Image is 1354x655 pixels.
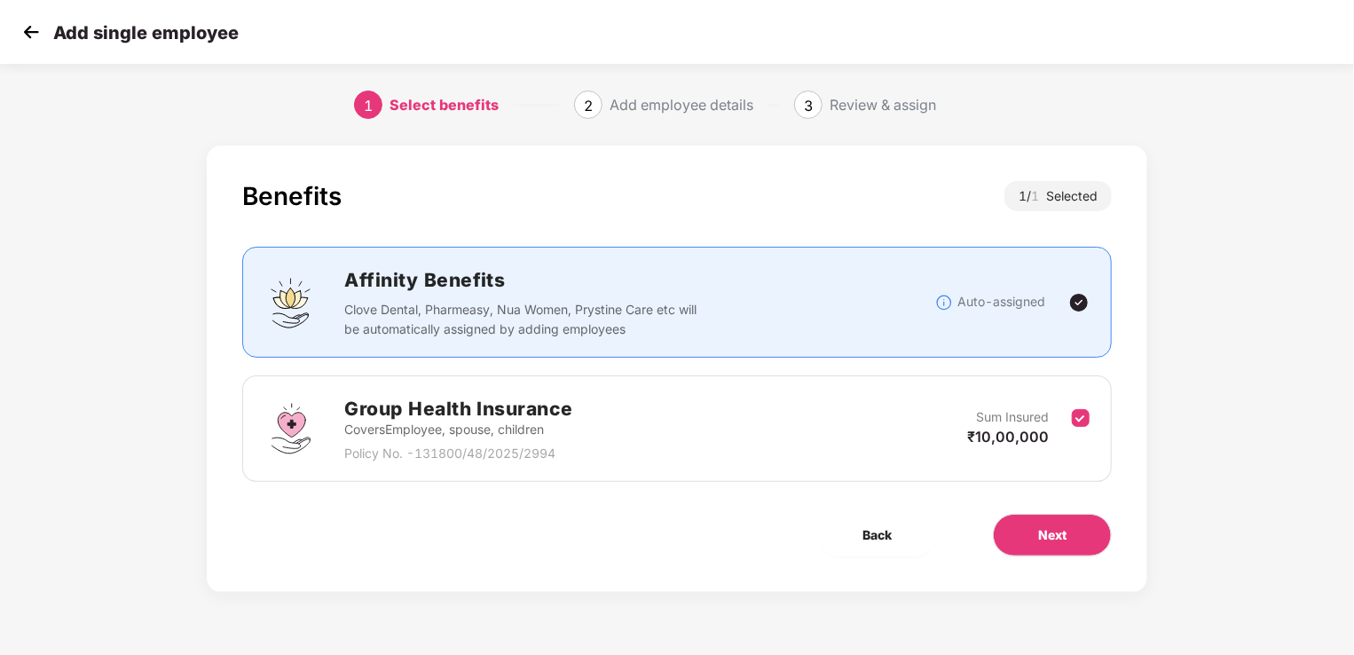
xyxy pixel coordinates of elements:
[242,181,342,211] div: Benefits
[818,514,936,556] button: Back
[976,407,1049,427] p: Sum Insured
[364,97,373,114] span: 1
[18,19,44,45] img: svg+xml;base64,PHN2ZyB4bWxucz0iaHR0cDovL3d3dy53My5vcmcvMjAwMC9zdmciIHdpZHRoPSIzMCIgaGVpZ2h0PSIzMC...
[390,91,499,119] div: Select benefits
[862,525,892,545] span: Back
[1031,188,1046,203] span: 1
[957,292,1045,312] p: Auto-assigned
[1068,292,1090,313] img: svg+xml;base64,PHN2ZyBpZD0iVGljay0yNHgyNCIgeG1sbnM9Imh0dHA6Ly93d3cudzMub3JnLzIwMDAvc3ZnIiB3aWR0aD...
[1004,181,1112,211] div: 1 / Selected
[344,265,935,295] h2: Affinity Benefits
[1038,525,1067,545] span: Next
[344,420,573,439] p: Covers Employee, spouse, children
[935,294,953,312] img: svg+xml;base64,PHN2ZyBpZD0iSW5mb18tXzMyeDMyIiBkYXRhLW5hbWU9IkluZm8gLSAzMngzMiIgeG1sbnM9Imh0dHA6Ly...
[830,91,936,119] div: Review & assign
[967,428,1049,446] span: ₹10,00,000
[344,444,573,463] p: Policy No. - 131800/48/2025/2994
[610,91,753,119] div: Add employee details
[344,300,698,339] p: Clove Dental, Pharmeasy, Nua Women, Prystine Care etc will be automatically assigned by adding em...
[264,402,318,455] img: svg+xml;base64,PHN2ZyBpZD0iR3JvdXBfSGVhbHRoX0luc3VyYW5jZSIgZGF0YS1uYW1lPSJHcm91cCBIZWFsdGggSW5zdX...
[584,97,593,114] span: 2
[53,22,239,43] p: Add single employee
[804,97,813,114] span: 3
[264,276,318,329] img: svg+xml;base64,PHN2ZyBpZD0iQWZmaW5pdHlfQmVuZWZpdHMiIGRhdGEtbmFtZT0iQWZmaW5pdHkgQmVuZWZpdHMiIHhtbG...
[993,514,1112,556] button: Next
[344,394,573,423] h2: Group Health Insurance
